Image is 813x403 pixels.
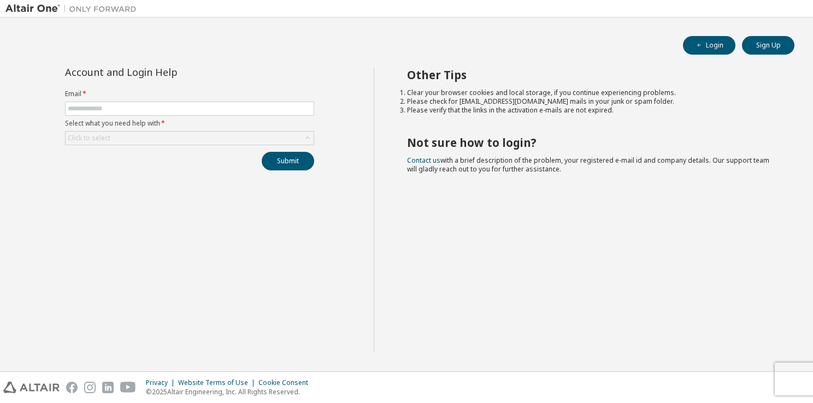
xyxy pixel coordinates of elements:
p: © 2025 Altair Engineering, Inc. All Rights Reserved. [146,387,315,396]
li: Please check for [EMAIL_ADDRESS][DOMAIN_NAME] mails in your junk or spam folder. [407,97,775,106]
li: Please verify that the links in the activation e-mails are not expired. [407,106,775,115]
button: Sign Up [742,36,794,55]
div: Cookie Consent [258,378,315,387]
div: Click to select [66,132,314,145]
img: facebook.svg [66,382,78,393]
div: Click to select [68,134,110,143]
li: Clear your browser cookies and local storage, if you continue experiencing problems. [407,88,775,97]
img: altair_logo.svg [3,382,60,393]
button: Login [683,36,735,55]
h2: Other Tips [407,68,775,82]
img: linkedin.svg [102,382,114,393]
a: Contact us [407,156,440,165]
img: instagram.svg [84,382,96,393]
div: Website Terms of Use [178,378,258,387]
label: Email [65,90,314,98]
button: Submit [262,152,314,170]
img: youtube.svg [120,382,136,393]
h2: Not sure how to login? [407,135,775,150]
span: with a brief description of the problem, your registered e-mail id and company details. Our suppo... [407,156,769,174]
div: Privacy [146,378,178,387]
div: Account and Login Help [65,68,264,76]
img: Altair One [5,3,142,14]
label: Select what you need help with [65,119,314,128]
